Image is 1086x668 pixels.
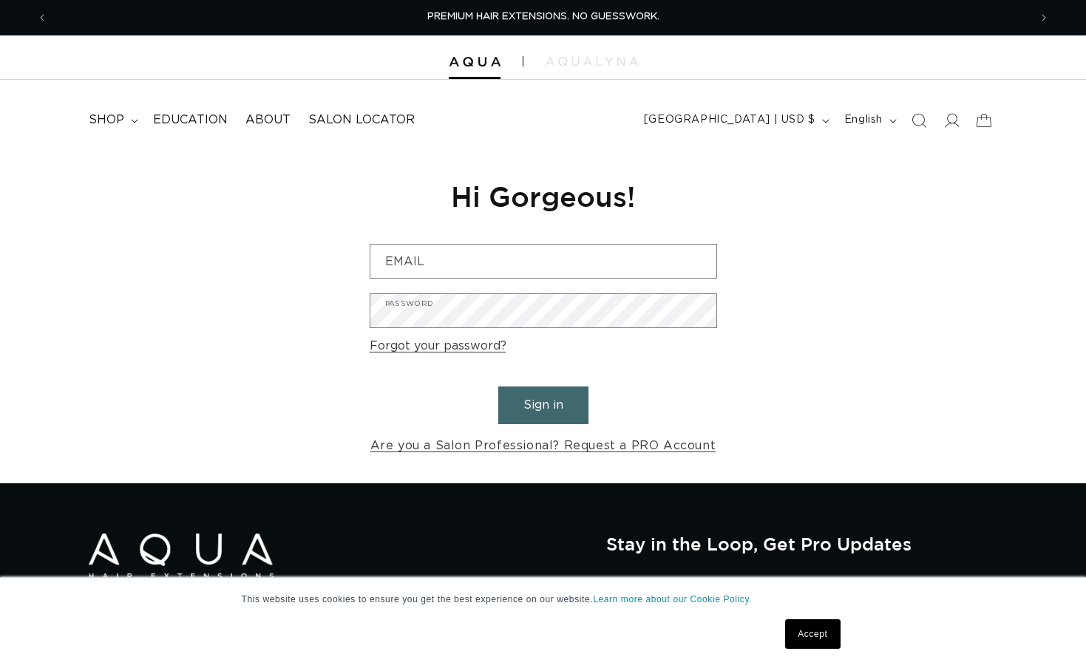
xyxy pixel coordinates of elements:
img: Aqua Hair Extensions [89,534,274,579]
span: About [245,112,291,128]
a: Accept [785,619,840,649]
summary: Search [903,104,935,137]
img: Aqua Hair Extensions [449,57,500,67]
a: Are you a Salon Professional? Request a PRO Account [370,435,716,457]
p: This website uses cookies to ensure you get the best experience on our website. [242,593,845,606]
a: Education [144,103,237,137]
span: shop [89,112,124,128]
span: PREMIUM HAIR EXTENSIONS. NO GUESSWORK. [427,12,659,21]
a: Learn more about our Cookie Policy. [593,594,752,604]
a: Salon Locator [299,103,424,137]
span: Education [153,112,228,128]
span: Salon Locator [308,112,415,128]
input: Email [370,245,716,278]
h2: Stay in the Loop, Get Pro Updates [606,534,997,554]
summary: shop [80,103,144,137]
a: About [237,103,299,137]
span: [GEOGRAPHIC_DATA] | USD $ [644,112,815,128]
span: English [844,112,883,128]
button: [GEOGRAPHIC_DATA] | USD $ [635,106,835,134]
button: Previous announcement [26,4,58,32]
button: Next announcement [1028,4,1060,32]
h1: Hi Gorgeous! [370,178,717,214]
a: Forgot your password? [370,335,506,357]
button: Sign in [498,386,588,424]
button: English [835,106,903,134]
img: aqualyna.com [546,57,638,66]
